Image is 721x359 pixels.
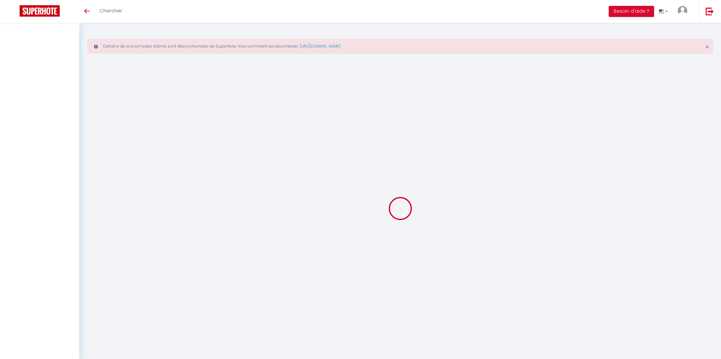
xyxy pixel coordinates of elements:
[100,7,122,14] span: Chercher
[705,44,709,50] button: Close
[609,6,654,17] button: Besoin d'aide ?
[300,43,340,49] a: [URL][DOMAIN_NAME]
[87,39,713,54] div: Certains de vos comptes Airbnb sont désynchronisés de SuperHote. Voici comment les reconnecter :
[706,7,714,15] img: logout
[705,43,709,51] span: ×
[678,6,687,16] img: ...
[20,5,60,17] img: Super Booking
